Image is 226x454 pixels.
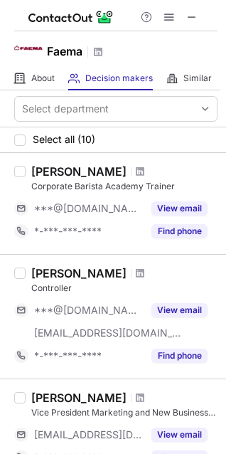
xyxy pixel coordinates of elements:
[31,266,127,280] div: [PERSON_NAME]
[34,304,143,317] span: ***@[DOMAIN_NAME]
[33,134,95,145] span: Select all (10)
[34,428,143,441] span: [EMAIL_ADDRESS][DOMAIN_NAME]
[31,406,217,419] div: Vice President Marketing and New Business Development
[31,164,127,179] div: [PERSON_NAME]
[151,428,208,442] button: Reveal Button
[151,303,208,317] button: Reveal Button
[31,73,55,84] span: About
[31,180,217,193] div: Corporate Barista Academy Trainer
[183,73,212,84] span: Similar
[151,224,208,238] button: Reveal Button
[47,43,82,60] h1: Faema
[22,102,109,116] div: Select department
[151,201,208,216] button: Reveal Button
[34,327,182,339] span: [EMAIL_ADDRESS][DOMAIN_NAME]
[28,9,114,26] img: ContactOut v5.3.10
[85,73,153,84] span: Decision makers
[34,202,143,215] span: ***@[DOMAIN_NAME]
[31,282,217,295] div: Controller
[31,391,127,405] div: [PERSON_NAME]
[151,349,208,363] button: Reveal Button
[14,35,43,63] img: 9d6c7ad539a8ce7c1c73822e2f49781a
